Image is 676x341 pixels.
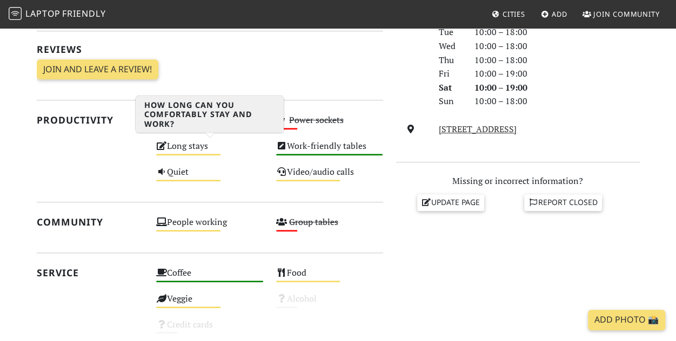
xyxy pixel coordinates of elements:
[150,291,270,317] div: Veggie
[552,9,567,19] span: Add
[432,67,468,81] div: Fri
[432,94,468,108] div: Sun
[468,81,646,95] div: 10:00 – 19:00
[432,39,468,53] div: Wed
[537,4,572,24] a: Add
[9,5,106,24] a: LaptopFriendly LaptopFriendly
[37,44,383,55] h2: Reviews
[487,4,530,24] a: Cities
[593,9,660,19] span: Join Community
[25,8,61,19] span: Laptop
[468,39,646,53] div: 10:00 – 18:00
[578,4,664,24] a: Join Community
[270,291,390,317] div: Alcohol
[468,25,646,39] div: 10:00 – 18:00
[503,9,525,19] span: Cities
[136,96,284,133] h3: How long can you comfortably stay and work?
[270,138,390,164] div: Work-friendly tables
[37,267,144,278] h2: Service
[289,216,338,228] s: Group tables
[396,174,640,188] p: Missing or incorrect information?
[289,114,344,126] s: Power sockets
[270,265,390,291] div: Food
[270,164,390,190] div: Video/audio calls
[37,216,144,228] h2: Community
[150,265,270,291] div: Coffee
[37,114,144,126] h2: Productivity
[588,310,665,330] a: Add Photo 📸
[468,94,646,108] div: 10:00 – 18:00
[468,53,646,67] div: 10:00 – 18:00
[432,25,468,39] div: Tue
[432,81,468,95] div: Sat
[37,59,158,80] a: Join and leave a review!
[468,67,646,81] div: 10:00 – 19:00
[439,123,517,135] a: [STREET_ADDRESS]
[150,138,270,164] div: Long stays
[9,7,22,20] img: LaptopFriendly
[432,53,468,67] div: Thu
[524,194,602,210] a: Report closed
[62,8,105,19] span: Friendly
[150,164,270,190] div: Quiet
[150,214,270,240] div: People working
[417,194,484,210] a: Update page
